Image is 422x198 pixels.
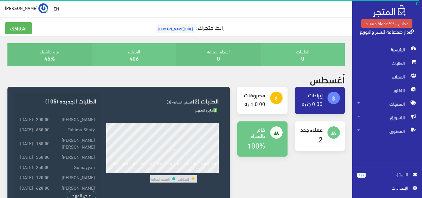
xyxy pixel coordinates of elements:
[51,182,96,192] td: [PERSON_NAME]
[261,43,345,66] div: الطلبات
[357,97,417,111] span: المنتجات
[362,184,407,191] span: اﻹعدادات
[195,106,217,113] span: جاري التجهيز
[54,5,59,12] u: EN
[38,3,48,13] img: ...
[331,130,336,136] i: people
[352,56,422,70] a: الطلبات
[51,172,96,182] td: [PERSON_NAME]
[357,111,417,124] span: التسويق
[51,3,61,14] a: EN
[360,27,414,36] a: دار صفصافة للنشر والتوزيع
[331,96,336,101] i: attach_money
[92,43,176,66] div: العملاء
[5,3,48,13] a: ... [PERSON_NAME]
[142,169,147,173] div: 10
[357,184,417,194] a: اﻹعدادات
[36,140,50,146] strong: 180.00
[51,114,96,124] td: [PERSON_NAME]
[36,153,50,160] strong: 550.00
[5,4,37,12] span: [PERSON_NAME]
[19,172,34,182] td: [DATE]
[130,53,139,63] a: 406
[274,130,279,136] i: people
[352,70,422,83] a: العملاء
[352,124,422,138] a: المحتوى
[217,53,220,63] a: 0
[19,151,34,162] td: [DATE]
[196,169,201,173] div: 26
[183,169,187,173] div: 22
[274,96,279,101] i: attach_money
[176,169,180,173] div: 20
[136,169,138,173] div: 8
[167,98,193,105] span: القطع المباعة (3)
[242,126,265,139] h4: قام بالشراء
[357,56,417,70] span: الطلبات
[302,98,323,108] a: 0.00 جنيه
[203,169,207,173] div: 28
[357,70,417,83] span: العملاء
[19,182,34,192] td: [DATE]
[300,92,323,98] h4: إيرادات
[7,43,92,66] div: قام بالشراء
[190,169,194,173] div: 24
[163,169,167,173] div: 16
[373,5,406,17] img: .
[242,92,265,98] h4: مصروفات
[51,124,96,134] td: Fahima Shafy
[352,43,422,56] a: الرئيسية
[149,169,153,173] div: 12
[51,162,96,172] td: Sumayyah
[213,108,217,113] span: 2
[169,169,174,173] div: 18
[19,162,34,172] td: [DATE]
[150,175,170,183] td: القطع المباعة
[247,138,265,152] a: 100%
[357,173,366,178] span: 483
[352,83,422,97] a: التقارير
[44,53,55,63] a: 45%
[106,98,219,104] h3: الطلبات (2)
[244,98,265,108] a: 0.00 جنيه
[36,116,50,122] strong: 200.00
[116,169,118,173] div: 2
[51,151,96,162] td: [PERSON_NAME]
[210,169,214,173] div: 30
[357,124,417,138] span: المحتوى
[5,22,32,34] a: اشتراكك
[36,174,50,180] strong: 120.00
[130,169,132,173] div: 6
[352,97,422,111] a: المنتجات
[357,171,417,184] a: 483 الرسائل
[357,43,417,56] span: الرئيسية
[300,126,323,133] h4: عملاء جدد
[176,43,261,66] div: القطع المباعة
[36,126,50,133] strong: 630.00
[19,98,96,104] h3: الطلبات الجديدة (105)
[178,175,189,183] td: الطلبات
[123,169,125,173] div: 4
[19,124,34,134] td: [DATE]
[51,134,96,151] td: [PERSON_NAME] [PERSON_NAME]
[36,163,50,170] strong: 250.00
[155,21,225,33] a: رابط متجرك:[URL][DOMAIN_NAME]
[361,19,412,28] a: مجاني +5% عمولة مبيعات
[156,169,160,173] div: 14
[319,132,323,145] a: 2
[36,184,50,191] strong: 620.00
[310,74,345,84] h2: أغسطس
[156,24,195,33] span: [URL][DOMAIN_NAME]
[301,53,304,63] a: 0
[19,134,34,151] td: [DATE]
[357,83,417,97] span: التقارير
[371,171,408,178] span: الرسائل
[19,114,34,124] td: [DATE]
